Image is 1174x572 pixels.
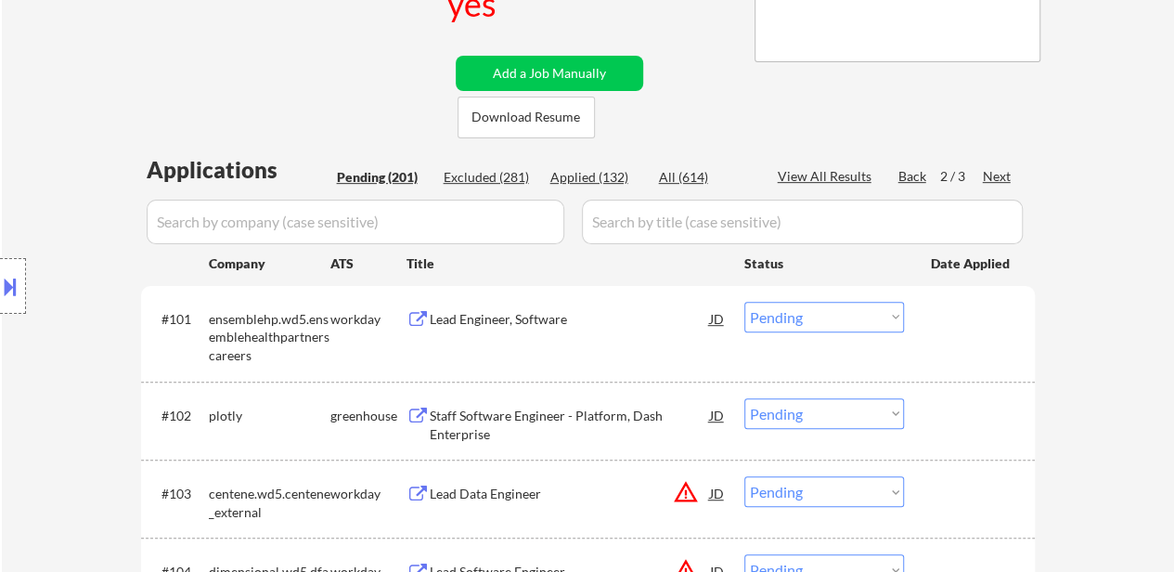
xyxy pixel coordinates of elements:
[708,302,727,335] div: JD
[406,254,727,273] div: Title
[337,168,430,187] div: Pending (201)
[582,200,1023,244] input: Search by title (case sensitive)
[456,56,643,91] button: Add a Job Manually
[778,167,877,186] div: View All Results
[330,407,406,425] div: greenhouse
[458,97,595,138] button: Download Resume
[430,310,710,329] div: Lead Engineer, Software
[659,168,752,187] div: All (614)
[940,167,983,186] div: 2 / 3
[209,485,330,521] div: centene.wd5.centene_external
[330,254,406,273] div: ATS
[898,167,928,186] div: Back
[161,485,194,503] div: #103
[550,168,643,187] div: Applied (132)
[708,398,727,432] div: JD
[330,310,406,329] div: workday
[147,200,564,244] input: Search by company (case sensitive)
[983,167,1013,186] div: Next
[330,485,406,503] div: workday
[744,246,904,279] div: Status
[430,485,710,503] div: Lead Data Engineer
[430,407,710,443] div: Staff Software Engineer - Platform, Dash Enterprise
[708,476,727,510] div: JD
[931,254,1013,273] div: Date Applied
[444,168,536,187] div: Excluded (281)
[673,479,699,505] button: warning_amber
